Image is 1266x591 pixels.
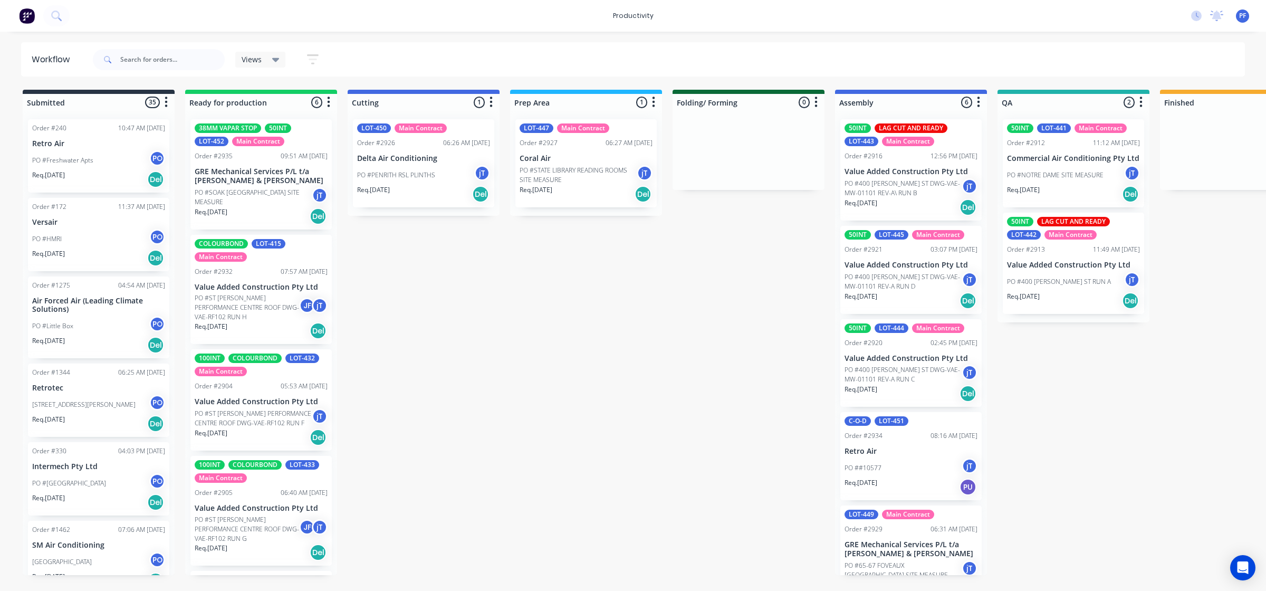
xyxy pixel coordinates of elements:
div: LOT-447Main ContractOrder #292706:27 AM [DATE]Coral AirPO #STATE LIBRARY READING ROOMS SITE MEASU... [515,119,657,207]
p: PO #ST [PERSON_NAME] PERFORMANCE CENTRE ROOF DWG-VAE-RF102 RUN F [195,409,312,428]
div: 100INTCOLOURBONDLOT-433Main ContractOrder #290506:40 AM [DATE]Value Added Construction Pty LtdPO ... [190,456,332,566]
p: Air Forced Air (Leading Climate Solutions) [32,297,165,314]
div: jT [962,458,977,474]
p: Req. [DATE] [195,544,227,553]
p: Req. [DATE] [32,415,65,424]
div: Main Contract [912,323,964,333]
div: Order #2929 [845,525,883,534]
div: Del [310,322,327,339]
div: 11:37 AM [DATE] [118,202,165,212]
div: PO [149,395,165,411]
p: PO ##10577 [845,463,881,473]
p: Value Added Construction Pty Ltd [195,504,328,513]
div: LOT-441 [1037,123,1071,133]
div: LOT-432 [285,354,319,363]
div: COLOURBOND [228,460,282,470]
div: 06:25 AM [DATE] [118,368,165,377]
p: Commercial Air Conditioning Pty Ltd [1007,154,1140,163]
div: 50INT [265,123,291,133]
div: Del [147,171,164,188]
div: Del [310,208,327,225]
div: Order #24010:47 AM [DATE]Retro AirPO #Freshwater AptsPOReq.[DATE]Del [28,119,169,193]
div: Main Contract [232,575,284,585]
div: jT [962,178,977,194]
p: Req. [DATE] [357,185,390,195]
div: Main Contract [195,473,247,483]
div: Order #330 [32,446,66,456]
div: 50INT [845,230,871,240]
p: Coral Air [520,154,653,163]
p: Intermech Pty Ltd [32,462,165,471]
div: Del [635,186,651,203]
span: Views [242,54,262,65]
p: PO #STATE LIBRARY READING ROOMS SITE MEASURE [520,166,637,185]
div: 10:47 AM [DATE] [118,123,165,133]
div: C-O-D [845,416,871,426]
div: Order #2905 [195,488,233,498]
div: 50INTLOT-444Main ContractOrder #292002:45 PM [DATE]Value Added Construction Pty LtdPO #400 [PERSO... [840,319,982,407]
div: Order #1275 [32,281,70,290]
div: 50INTLOT-441Main ContractOrder #291211:12 AM [DATE]Commercial Air Conditioning Pty LtdPO #NOTRE D... [1003,119,1144,207]
div: 11:49 AM [DATE] [1093,245,1140,254]
p: Req. [DATE] [1007,292,1040,301]
div: Workflow [32,53,75,66]
div: jT [312,298,328,313]
div: COLOURBOND [195,239,248,249]
div: 50INT [1007,123,1033,133]
div: Order #2912 [1007,138,1045,148]
div: Order #2926 [357,138,395,148]
div: jT [312,408,328,424]
div: jT [962,272,977,288]
div: C-O-DLOT-451Order #293408:16 AM [DATE]Retro AirPO ##10577jTReq.[DATE]PU [840,412,982,500]
div: Del [147,337,164,354]
input: Search for orders... [120,49,225,70]
div: 11:12 AM [DATE] [1093,138,1140,148]
div: Order #134406:25 AM [DATE]Retrotec[STREET_ADDRESS][PERSON_NAME]POReq.[DATE]Del [28,364,169,437]
div: Order #1344 [32,368,70,377]
p: PO #400 [PERSON_NAME] ST RUN A [1007,277,1111,287]
p: Req. [DATE] [32,170,65,180]
div: 50INT [845,123,871,133]
div: Main Contract [395,123,447,133]
div: Main Contract [912,230,964,240]
div: 06:40 AM [DATE] [281,488,328,498]
div: COLOURBOND [228,354,282,363]
div: 05:53 AM [DATE] [281,382,328,391]
p: Req. [DATE] [520,185,552,195]
p: Value Added Construction Pty Ltd [845,167,977,176]
p: Retro Air [845,447,977,456]
div: Order #2921 [845,245,883,254]
div: Del [1122,292,1139,309]
div: 12:56 PM [DATE] [931,151,977,161]
div: JF [299,298,315,313]
div: 07:06 AM [DATE] [118,525,165,535]
div: jT [312,519,328,535]
div: 03:07 PM [DATE] [931,245,977,254]
p: Value Added Construction Pty Ltd [845,261,977,270]
div: 50INTLOT-445Main ContractOrder #292103:07 PM [DATE]Value Added Construction Pty LtdPO #400 [PERSO... [840,226,982,314]
div: 07:57 AM [DATE] [281,267,328,277]
p: Req. [DATE] [195,322,227,331]
div: Order #2932 [195,267,233,277]
div: Main Contract [557,123,609,133]
p: PO #NOTRE DAME SITE MEASURE [1007,170,1104,180]
div: Order #2904 [195,382,233,391]
p: Req. [DATE] [1007,185,1040,195]
div: Order #2913 [1007,245,1045,254]
div: PU [960,479,976,495]
div: LOT-436 [195,575,228,585]
div: 38MM VAPAR STOP50INTLOT-452Main ContractOrder #293509:51 AM [DATE]GRE Mechanical Services P/L t/a... [190,119,332,230]
p: PO #400 [PERSON_NAME] ST DWG-VAE-MW-01101 REV-A RUN C [845,365,962,384]
div: PO [149,150,165,166]
div: jT [637,165,653,181]
div: Main Contract [1044,230,1097,240]
div: Main Contract [195,367,247,376]
p: Req. [DATE] [195,207,227,217]
div: 50INT [845,323,871,333]
div: 08:16 AM [DATE] [931,431,977,441]
p: Req. [DATE] [845,385,877,394]
div: LOT-449 [845,510,878,519]
span: PF [1239,11,1246,21]
div: Order #172 [32,202,66,212]
div: Order #2916 [845,151,883,161]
